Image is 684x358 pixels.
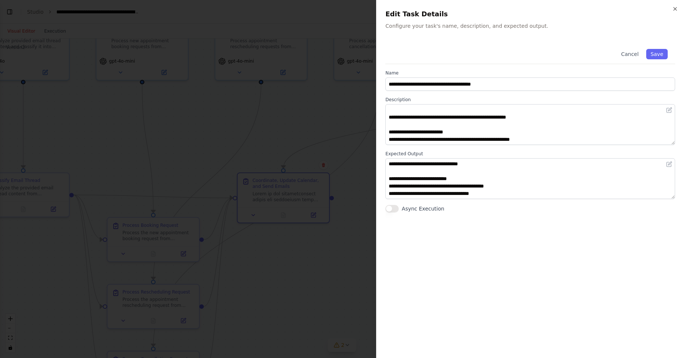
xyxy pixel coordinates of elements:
label: Async Execution [402,205,444,212]
label: Expected Output [385,151,675,157]
p: Configure your task's name, description, and expected output. [385,22,675,30]
label: Name [385,70,675,76]
button: Save [646,49,668,59]
button: Open in editor [665,160,674,169]
label: Description [385,97,675,103]
button: Open in editor [665,106,674,115]
button: Cancel [617,49,643,59]
h2: Edit Task Details [385,9,675,19]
